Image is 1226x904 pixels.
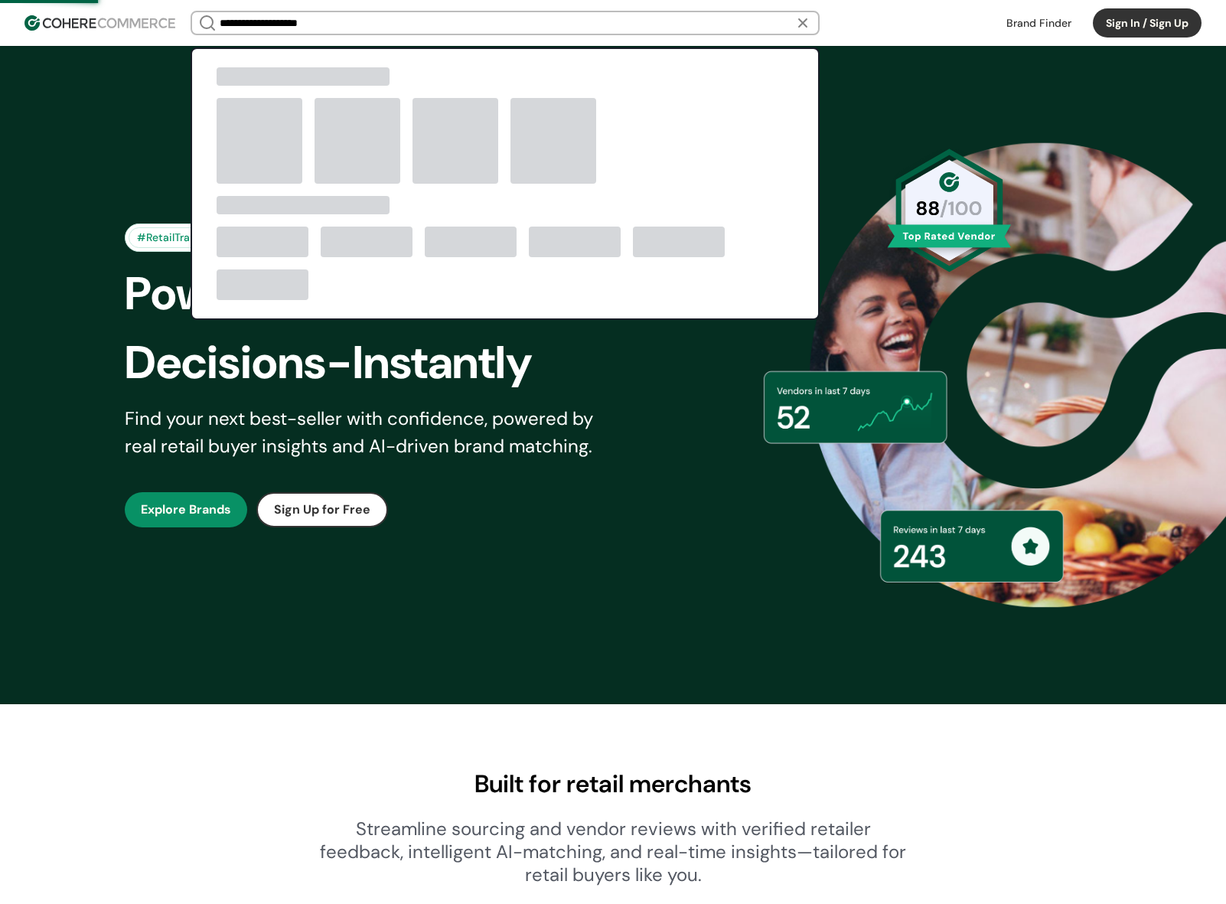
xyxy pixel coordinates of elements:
[129,227,251,248] div: #RetailTransparency
[256,492,388,527] button: Sign Up for Free
[125,405,613,460] div: Find your next best-seller with confidence, powered by real retail buyer insights and AI-driven b...
[125,492,247,527] button: Explore Brands
[86,765,1140,802] h2: Built for retail merchants
[319,818,907,886] div: Streamline sourcing and vendor reviews with verified retailer feedback, intelligent AI-matching, ...
[24,15,175,31] img: Cohere Logo
[125,259,639,328] div: Power Smarter Retail
[1093,8,1202,38] button: Sign In / Sign Up
[125,328,639,397] div: Decisions-Instantly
